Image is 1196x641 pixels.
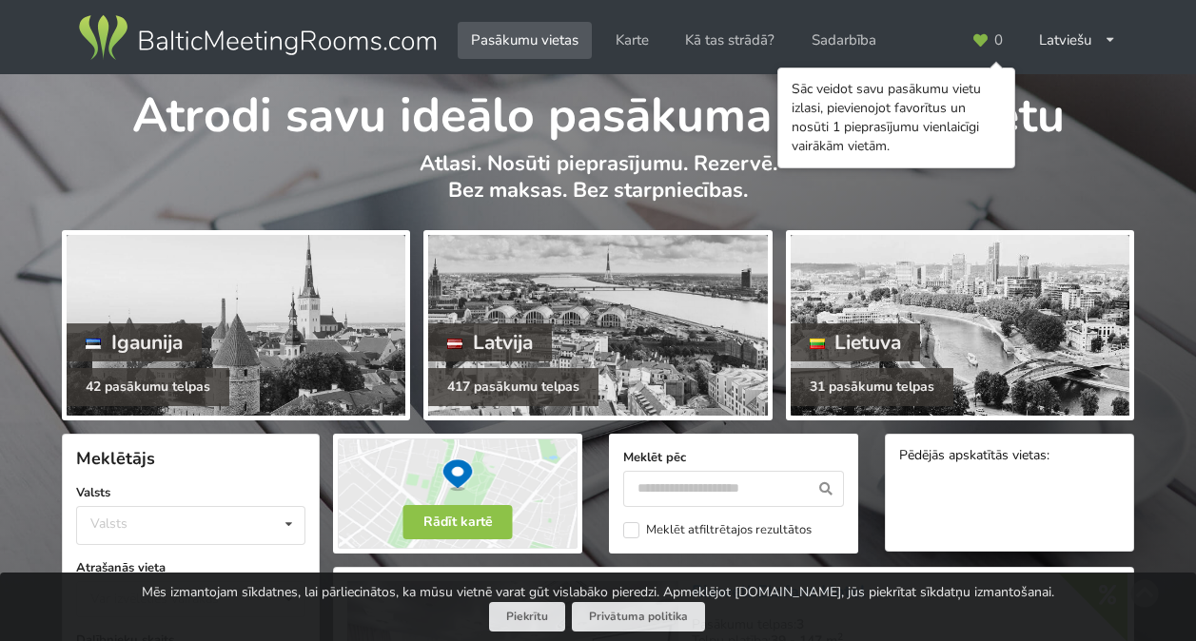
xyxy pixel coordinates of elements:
[76,447,155,470] span: Meklētājs
[62,230,410,420] a: Igaunija 42 pasākumu telpas
[62,150,1134,223] p: Atlasi. Nosūti pieprasījumu. Rezervē. Bez maksas. Bez starpniecības.
[791,368,953,406] div: 31 pasākumu telpas
[90,515,127,532] div: Valsts
[428,368,598,406] div: 417 pasākumu telpas
[623,448,844,467] label: Meklēt pēc
[75,11,440,65] img: Baltic Meeting Rooms
[791,323,921,361] div: Lietuva
[458,22,592,59] a: Pasākumu vietas
[67,323,202,361] div: Igaunija
[798,22,890,59] a: Sadarbība
[602,22,662,59] a: Karte
[76,558,305,577] label: Atrašanās vieta
[899,448,1120,466] div: Pēdējās apskatītās vietas:
[572,602,705,631] a: Privātuma politika
[623,522,812,538] label: Meklēt atfiltrētajos rezultātos
[76,483,305,502] label: Valsts
[428,323,552,361] div: Latvija
[67,368,229,406] div: 42 pasākumu telpas
[489,602,565,631] button: Piekrītu
[62,74,1134,146] h1: Atrodi savu ideālo pasākuma norises vietu
[994,33,1003,48] span: 0
[423,230,772,420] a: Latvija 417 pasākumu telpas
[403,505,513,539] button: Rādīt kartē
[792,80,1001,156] div: Sāc veidot savu pasākumu vietu izlasi, pievienojot favorītus un nosūti 1 pieprasījumu vienlaicīgi...
[333,434,582,554] img: Rādīt kartē
[1026,22,1129,59] div: Latviešu
[672,22,788,59] a: Kā tas strādā?
[786,230,1134,420] a: Lietuva 31 pasākumu telpas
